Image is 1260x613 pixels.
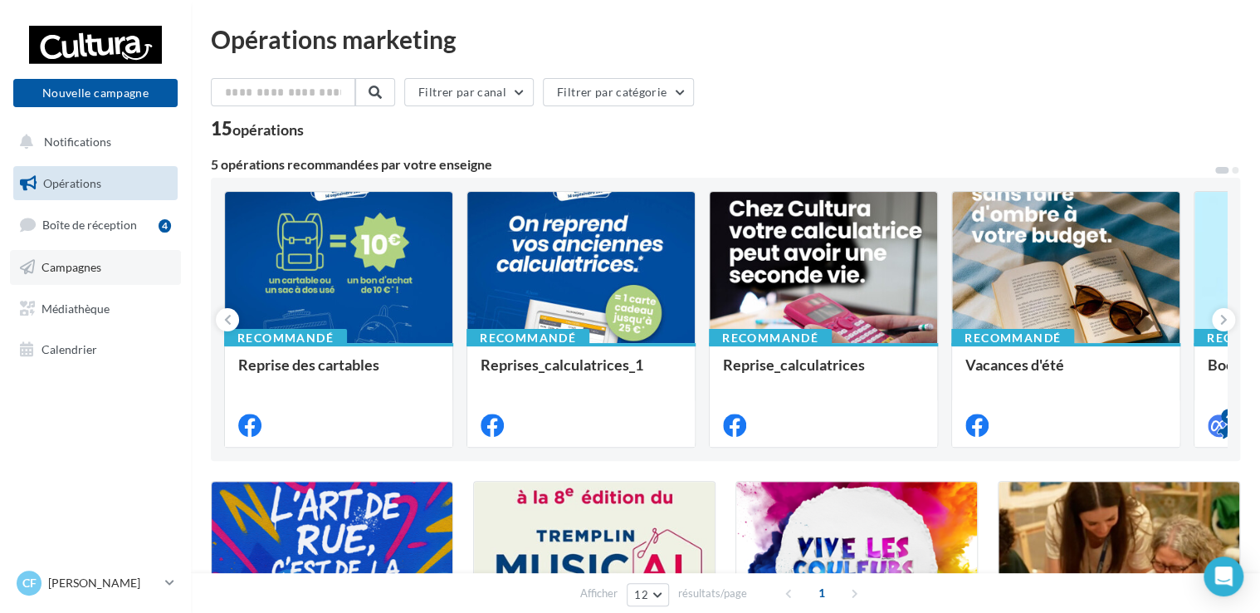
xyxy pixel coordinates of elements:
a: Boîte de réception4 [10,207,181,243]
div: 5 opérations recommandées par votre enseigne [211,158,1214,171]
span: 1 [808,580,835,606]
a: CF [PERSON_NAME] [13,567,178,599]
p: [PERSON_NAME] [48,575,159,591]
a: Calendrier [10,332,181,367]
span: Médiathèque [42,301,110,315]
a: Campagnes [10,250,181,285]
div: Open Intercom Messenger [1204,557,1243,596]
span: résultats/page [678,586,747,601]
div: Recommandé [466,329,589,347]
span: Boîte de réception [42,218,137,232]
span: Calendrier [42,342,97,356]
a: Médiathèque [10,292,181,326]
a: Opérations [10,166,181,201]
div: Recommandé [224,329,347,347]
button: Nouvelle campagne [13,79,178,107]
div: 4 [159,219,171,233]
button: 12 [627,583,669,606]
button: Notifications [10,125,174,159]
span: CF [22,575,37,591]
span: Notifications [44,135,111,149]
div: opérations [232,122,304,137]
div: Reprise_calculatrices [723,356,924,390]
div: Reprise des cartables [238,356,439,390]
span: 12 [634,588,648,601]
div: Opérations marketing [211,27,1240,51]
button: Filtrer par catégorie [543,78,694,106]
div: Vacances d'été [965,356,1166,390]
div: 4 [1221,409,1236,424]
div: Recommandé [951,329,1074,347]
div: Reprises_calculatrices_1 [481,356,681,390]
div: 15 [211,120,304,138]
span: Opérations [43,176,101,190]
span: Afficher [580,586,618,601]
button: Filtrer par canal [404,78,534,106]
div: Recommandé [709,329,832,347]
span: Campagnes [42,260,101,274]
